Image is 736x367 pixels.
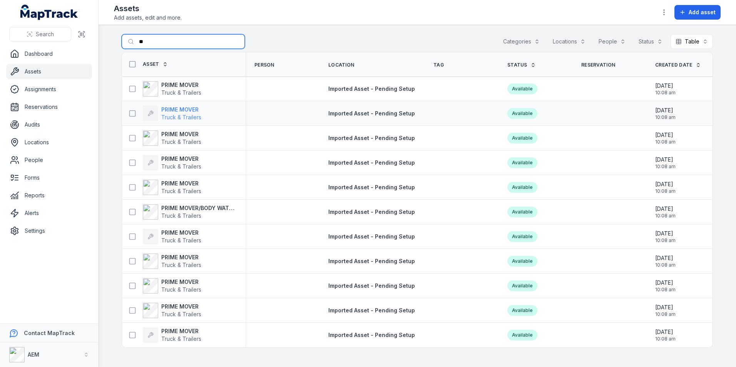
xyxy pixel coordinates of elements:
div: Available [507,305,537,316]
span: [DATE] [655,131,676,139]
span: Imported Asset - Pending Setup [328,85,415,92]
strong: PRIME MOVER [161,130,201,138]
a: People [6,152,92,168]
a: Asset [143,61,168,67]
span: Imported Asset - Pending Setup [328,233,415,240]
a: PRIME MOVERTruck & Trailers [143,278,201,294]
strong: PRIME MOVER [161,229,201,237]
span: [DATE] [655,107,676,114]
span: 10:08 am [655,163,676,170]
strong: PRIME MOVER [161,180,201,187]
span: [DATE] [655,328,676,336]
button: Categories [498,34,545,49]
span: Truck & Trailers [161,138,201,145]
a: Imported Asset - Pending Setup [328,331,415,339]
a: Imported Asset - Pending Setup [328,208,415,216]
span: Imported Asset - Pending Setup [328,110,415,117]
span: 10:08 am [655,90,676,96]
span: 10:08 am [655,336,676,342]
strong: PRIME MOVER [161,106,201,113]
span: Tag [433,62,444,68]
span: 10:08 am [655,237,676,244]
button: Table [671,34,713,49]
span: Truck & Trailers [161,114,201,120]
a: PRIME MOVERTruck & Trailers [143,106,201,121]
span: 10:08 am [655,311,676,317]
strong: PRIME MOVER [161,81,201,89]
time: 20/08/2025, 10:08:45 am [655,205,676,219]
span: Truck & Trailers [161,163,201,170]
span: [DATE] [655,230,676,237]
time: 20/08/2025, 10:08:45 am [655,279,676,293]
time: 20/08/2025, 10:08:45 am [655,107,676,120]
span: Imported Asset - Pending Setup [328,159,415,166]
time: 20/08/2025, 10:08:45 am [655,328,676,342]
strong: PRIME MOVER/BODY WATER CART [161,204,236,212]
div: Available [507,256,537,267]
a: PRIME MOVERTruck & Trailers [143,155,201,170]
a: Imported Asset - Pending Setup [328,159,415,167]
span: [DATE] [655,304,676,311]
a: Imported Asset - Pending Setup [328,257,415,265]
span: Location [328,62,354,68]
a: Alerts [6,205,92,221]
a: Assets [6,64,92,79]
a: PRIME MOVER/BODY WATER CARTTruck & Trailers [143,204,236,220]
a: Created Date [655,62,701,68]
a: Audits [6,117,92,132]
strong: PRIME MOVER [161,155,201,163]
span: [DATE] [655,82,676,90]
span: Truck & Trailers [161,188,201,194]
div: Available [507,330,537,340]
span: Created Date [655,62,693,68]
span: Asset [143,61,159,67]
span: [DATE] [655,156,676,163]
span: Imported Asset - Pending Setup [328,258,415,264]
a: Status [507,62,536,68]
span: 10:08 am [655,262,676,268]
a: PRIME MOVERTruck & Trailers [143,81,201,97]
a: Reports [6,188,92,203]
time: 20/08/2025, 10:08:45 am [655,230,676,244]
strong: PRIME MOVER [161,327,201,335]
div: Available [507,83,537,94]
span: Truck & Trailers [161,237,201,244]
span: 10:08 am [655,188,676,194]
a: PRIME MOVERTruck & Trailers [143,254,201,269]
span: Truck & Trailers [161,335,201,342]
button: People [594,34,631,49]
span: Add assets, edit and more. [114,14,182,22]
span: Person [254,62,274,68]
a: Reservations [6,99,92,115]
span: Imported Asset - Pending Setup [328,209,415,215]
span: Truck & Trailers [161,262,201,268]
a: Locations [6,135,92,150]
a: Forms [6,170,92,185]
span: [DATE] [655,254,676,262]
span: Status [507,62,527,68]
span: Truck & Trailers [161,212,201,219]
time: 20/08/2025, 10:08:45 am [655,156,676,170]
a: Imported Asset - Pending Setup [328,282,415,290]
span: [DATE] [655,205,676,213]
span: Imported Asset - Pending Setup [328,282,415,289]
span: Truck & Trailers [161,89,201,96]
span: [DATE] [655,180,676,188]
div: Available [507,182,537,193]
span: Search [36,30,54,38]
a: Assignments [6,82,92,97]
a: PRIME MOVERTruck & Trailers [143,229,201,244]
span: Truck & Trailers [161,311,201,317]
time: 20/08/2025, 10:08:45 am [655,82,676,96]
span: Imported Asset - Pending Setup [328,135,415,141]
a: PRIME MOVERTruck & Trailers [143,327,201,343]
a: MapTrack [20,5,78,20]
button: Search [9,27,71,42]
a: Imported Asset - Pending Setup [328,307,415,314]
button: Status [634,34,667,49]
a: Imported Asset - Pending Setup [328,233,415,240]
strong: Contact MapTrack [24,330,75,336]
span: Imported Asset - Pending Setup [328,184,415,190]
time: 20/08/2025, 10:08:45 am [655,304,676,317]
div: Available [507,207,537,217]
